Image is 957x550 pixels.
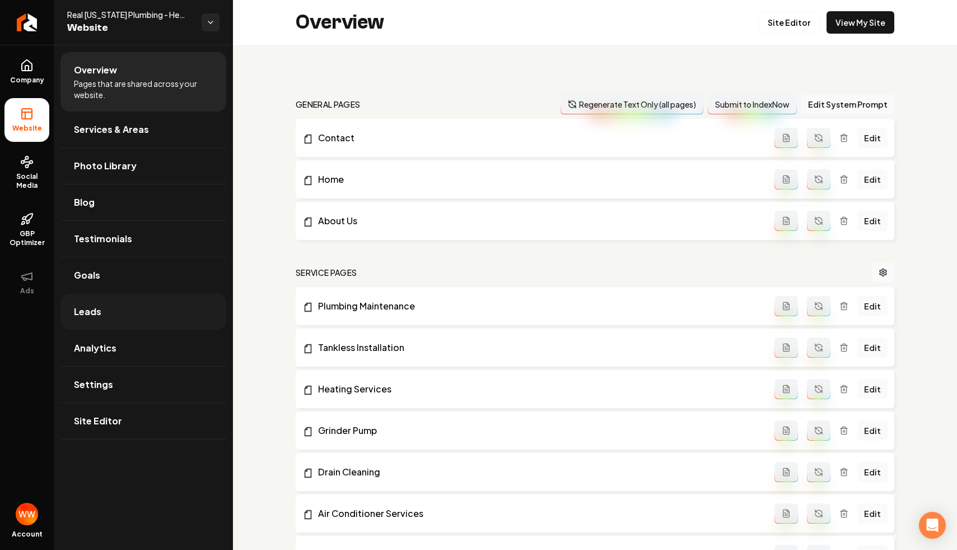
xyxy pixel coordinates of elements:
[857,462,888,482] a: Edit
[74,159,137,173] span: Photo Library
[16,503,38,525] button: Open user button
[74,63,117,77] span: Overview
[774,338,798,358] button: Add admin page prompt
[857,379,888,399] a: Edit
[60,403,226,439] a: Site Editor
[4,146,49,199] a: Social Media
[774,462,798,482] button: Add admin page prompt
[857,128,888,148] a: Edit
[60,221,226,257] a: Testimonials
[561,94,703,114] button: Regenerate Text Only (all pages)
[857,296,888,316] a: Edit
[302,299,774,313] a: Plumbing Maintenance
[801,94,894,114] button: Edit System Prompt
[296,11,384,34] h2: Overview
[67,20,193,36] span: Website
[74,414,122,428] span: Site Editor
[774,379,798,399] button: Add admin page prompt
[74,305,101,318] span: Leads
[857,338,888,358] a: Edit
[17,13,38,31] img: Rebolt Logo
[774,420,798,441] button: Add admin page prompt
[6,76,49,85] span: Company
[60,294,226,330] a: Leads
[857,211,888,231] a: Edit
[60,367,226,403] a: Settings
[774,503,798,524] button: Add admin page prompt
[4,204,49,256] a: GBP Optimizer
[12,530,43,539] span: Account
[774,128,798,148] button: Add admin page prompt
[4,229,49,247] span: GBP Optimizer
[857,169,888,190] a: Edit
[60,112,226,147] a: Services & Areas
[74,232,132,246] span: Testimonials
[302,424,774,437] a: Grinder Pump
[74,78,213,100] span: Pages that are shared across your website.
[302,465,774,479] a: Drain Cleaning
[4,261,49,304] button: Ads
[16,286,39,295] span: Ads
[857,420,888,441] a: Edit
[60,257,226,293] a: Goals
[774,169,798,190] button: Add admin page prompt
[60,184,226,220] a: Blog
[774,296,798,316] button: Add admin page prompt
[302,131,774,145] a: Contact
[74,196,95,209] span: Blog
[8,124,46,133] span: Website
[302,507,774,520] a: Air Conditioner Services
[74,123,149,136] span: Services & Areas
[919,512,946,539] div: Open Intercom Messenger
[857,503,888,524] a: Edit
[4,172,49,190] span: Social Media
[302,382,774,396] a: Heating Services
[296,99,361,110] h2: general pages
[302,173,774,186] a: Home
[302,214,774,228] a: About Us
[296,267,357,278] h2: Service Pages
[708,94,797,114] button: Submit to IndexNow
[302,341,774,354] a: Tankless Installation
[4,50,49,94] a: Company
[60,148,226,184] a: Photo Library
[60,330,226,366] a: Analytics
[758,11,820,34] a: Site Editor
[67,9,193,20] span: Real [US_STATE] Plumbing - Heating and Air
[16,503,38,525] img: Will Wallace
[827,11,894,34] a: View My Site
[74,341,116,355] span: Analytics
[774,211,798,231] button: Add admin page prompt
[74,269,100,282] span: Goals
[74,378,113,391] span: Settings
